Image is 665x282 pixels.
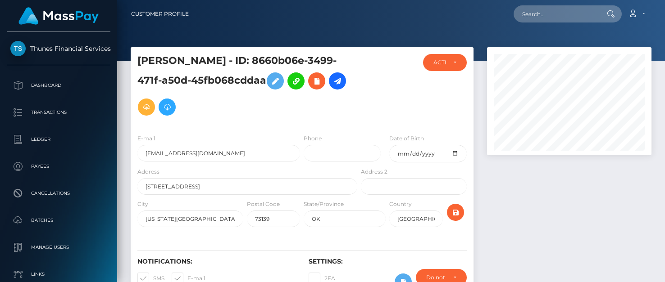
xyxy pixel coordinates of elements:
label: Postal Code [247,200,280,208]
a: Payees [7,155,110,178]
label: Address 2 [361,168,387,176]
p: Dashboard [10,79,107,92]
p: Links [10,268,107,281]
button: ACTIVE [423,54,467,71]
label: City [137,200,148,208]
a: Batches [7,209,110,232]
a: Manage Users [7,236,110,259]
label: Country [389,200,412,208]
img: MassPay Logo [18,7,99,25]
label: Phone [304,134,322,143]
label: E-mail [137,134,155,143]
div: ACTIVE [433,59,446,66]
a: Ledger [7,128,110,151]
p: Transactions [10,106,107,119]
img: Thunes Financial Services [10,41,26,56]
a: Dashboard [7,74,110,97]
p: Cancellations [10,187,107,200]
span: Thunes Financial Services [7,45,110,53]
h6: Settings: [309,258,466,265]
p: Manage Users [10,241,107,254]
a: Cancellations [7,182,110,205]
a: Customer Profile [131,4,189,23]
label: State/Province [304,200,344,208]
label: Date of Birth [389,134,424,143]
p: Batches [10,214,107,227]
div: Do not require [426,274,446,281]
a: Initiate Payout [329,72,346,90]
input: Search... [514,5,598,22]
a: Transactions [7,101,110,124]
label: Address [137,168,159,176]
p: Ledger [10,133,107,146]
h5: [PERSON_NAME] - ID: 8660b06e-3499-471f-a50d-45fb068cddaa [137,54,352,120]
p: Payees [10,160,107,173]
h6: Notifications: [137,258,295,265]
